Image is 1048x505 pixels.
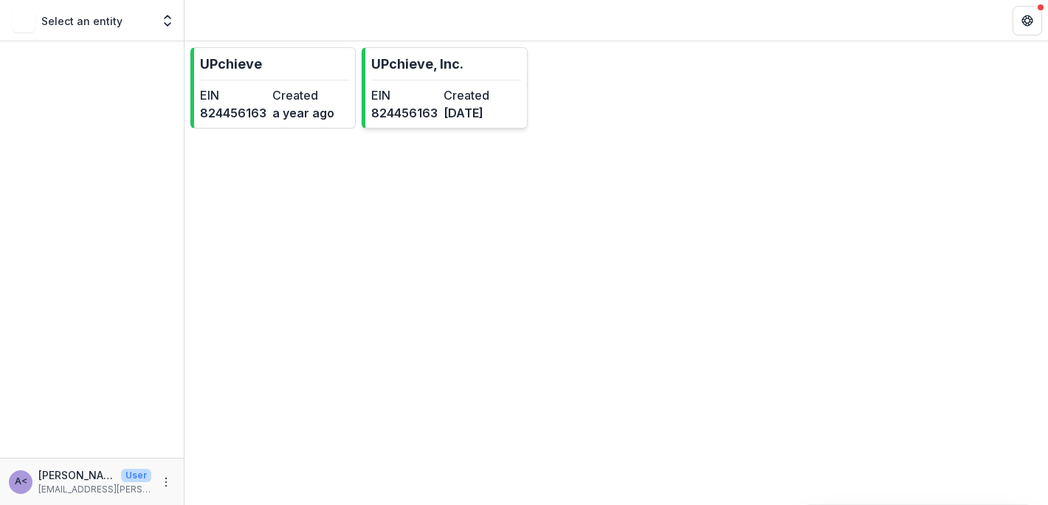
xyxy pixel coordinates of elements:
[371,54,463,74] p: UPchieve, Inc.
[12,9,35,32] img: Select an entity
[444,86,510,104] dt: Created
[362,47,527,128] a: UPchieve, Inc.EIN824456163Created[DATE]
[190,47,356,128] a: UPchieveEIN824456163Createda year ago
[38,467,115,483] p: [PERSON_NAME] <[EMAIL_ADDRESS][PERSON_NAME][DOMAIN_NAME]>
[272,86,339,104] dt: Created
[157,473,175,491] button: More
[121,469,151,482] p: User
[157,6,178,35] button: Open entity switcher
[200,104,266,122] dd: 824456163
[272,104,339,122] dd: a year ago
[371,86,438,104] dt: EIN
[38,483,151,496] p: [EMAIL_ADDRESS][PERSON_NAME][DOMAIN_NAME]
[15,477,27,487] div: Aly Murray <aly.murray@upchieve.org>
[371,104,438,122] dd: 824456163
[444,104,510,122] dd: [DATE]
[200,54,262,74] p: UPchieve
[41,13,123,29] p: Select an entity
[1013,6,1042,35] button: Get Help
[200,86,266,104] dt: EIN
